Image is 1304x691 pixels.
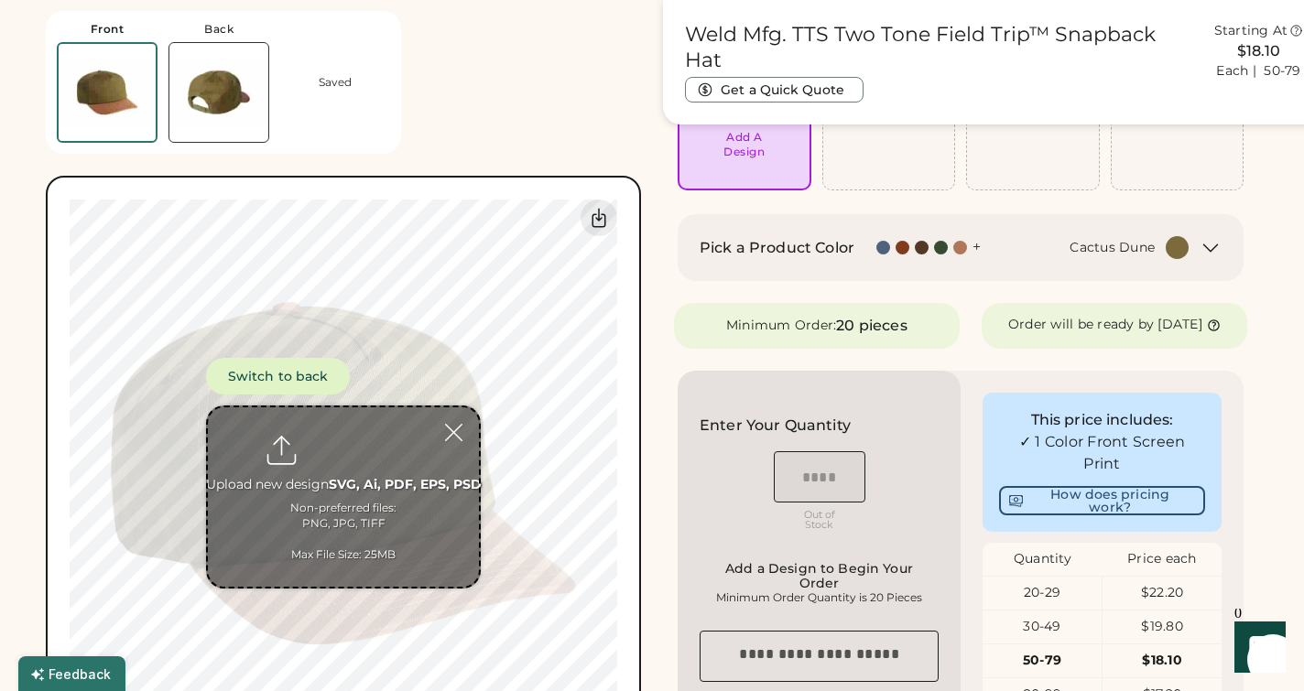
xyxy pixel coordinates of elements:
div: Cactus Dune [1070,239,1155,257]
div: $22.20 [1103,584,1222,602]
div: Saved [319,75,352,90]
strong: SVG, Ai, PDF, EPS, PSD [329,476,482,492]
div: 30-49 [983,618,1102,636]
img: Weld Mfg. TTS Cactus Dune Front Thumbnail [59,44,156,141]
img: Weld Mfg. TTS Cactus Dune Back Thumbnail [169,43,268,142]
div: Front [91,22,125,37]
div: Minimum Order Quantity is 20 Pieces [705,590,933,605]
div: Add a Design to Begin Your Order [705,561,933,590]
div: 20-29 [983,584,1102,602]
div: $19.80 [1103,618,1222,636]
h2: Enter Your Quantity [700,415,851,437]
div: + [973,237,981,257]
div: Quantity [983,550,1103,568]
div: ✓ 1 Color Front Screen Print [999,431,1205,475]
div: This price includes: [999,409,1205,431]
div: Out of Stock [774,510,865,530]
div: $18.10 [1103,652,1222,670]
button: Switch to back [206,358,350,394]
h2: Pick a Product Color [700,237,854,259]
div: Starting At [1214,22,1288,40]
div: [DATE] [1157,316,1202,334]
div: 50-79 [983,652,1102,670]
div: Minimum Order: [726,317,837,335]
div: Download Front Mockup [581,200,617,236]
div: Price each [1103,550,1222,568]
button: How does pricing work? [999,486,1205,515]
button: Get a Quick Quote [685,77,864,103]
div: Add A Design [723,130,765,159]
iframe: Front Chat [1217,609,1296,687]
h1: Weld Mfg. TTS Two Tone Field Trip™ Snapback Hat [685,22,1168,73]
div: Each | 50-79 [1216,62,1300,81]
div: 20 pieces [836,315,907,337]
div: Upload new design [206,476,482,494]
div: Back [204,22,234,37]
div: Order will be ready by [1008,316,1155,334]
